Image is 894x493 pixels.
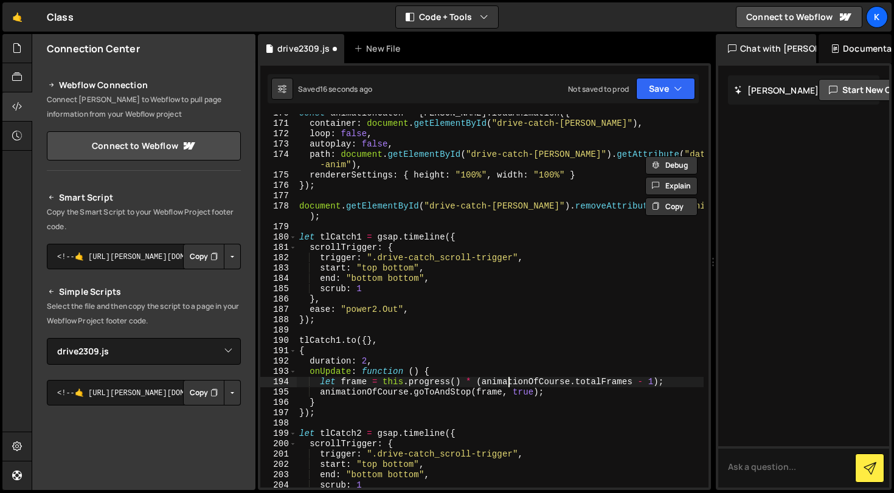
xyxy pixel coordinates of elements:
a: Connect to Webflow [736,6,862,28]
div: 171 [260,119,297,129]
div: 198 [260,418,297,429]
div: 180 [260,232,297,243]
a: K [866,6,888,28]
div: 179 [260,222,297,232]
div: Not saved to prod [568,84,629,94]
div: 192 [260,356,297,367]
button: Copy [645,198,698,216]
div: 181 [260,243,297,253]
button: Explain [645,177,698,195]
div: 16 seconds ago [320,84,372,94]
button: Code + Tools [396,6,498,28]
div: 178 [260,201,297,222]
textarea: <!--🤙 [URL][PERSON_NAME][DOMAIN_NAME]> <script>document.addEventListener("DOMContentLoaded", func... [47,244,241,269]
button: Save [636,78,695,100]
div: Button group with nested dropdown [183,380,241,405]
div: 196 [260,398,297,408]
div: New File [354,43,405,55]
div: 202 [260,460,297,470]
button: Copy [183,244,224,269]
textarea: <!--🤙 [URL][PERSON_NAME][DOMAIN_NAME]> <script>document.addEventListener("DOMContentLoaded", func... [47,380,241,405]
h2: [PERSON_NAME] [734,84,819,96]
div: 201 [260,449,297,460]
div: 183 [260,263,297,274]
div: 194 [260,377,297,387]
div: 200 [260,439,297,449]
a: Connect to Webflow [47,131,241,160]
div: Chat with [PERSON_NAME] [716,34,816,63]
div: 188 [260,315,297,325]
div: 199 [260,429,297,439]
div: 173 [260,139,297,150]
div: 174 [260,150,297,170]
div: 175 [260,170,297,181]
div: 184 [260,274,297,284]
p: Connect [PERSON_NAME] to Webflow to pull page information from your Webflow project [47,92,241,122]
div: 189 [260,325,297,336]
div: 182 [260,253,297,263]
div: 172 [260,129,297,139]
button: Copy [183,380,224,405]
div: 203 [260,470,297,480]
h2: Connection Center [47,42,140,55]
div: 204 [260,480,297,491]
p: Copy the Smart Script to your Webflow Project footer code. [47,205,241,234]
div: 176 [260,181,297,191]
h2: Simple Scripts [47,284,241,299]
div: Class [47,10,74,24]
div: drive2309.js [277,43,330,55]
div: 186 [260,294,297,305]
div: 195 [260,387,297,398]
a: 🤙 [2,2,32,32]
div: Saved [298,84,372,94]
div: 190 [260,336,297,346]
div: 185 [260,284,297,294]
h2: Webflow Connection [47,78,241,92]
div: 187 [260,305,297,315]
div: Button group with nested dropdown [183,244,241,269]
div: 191 [260,346,297,356]
div: Documentation [819,34,892,63]
p: Select the file and then copy the script to a page in your Webflow Project footer code. [47,299,241,328]
div: 193 [260,367,297,377]
h2: Smart Script [47,190,241,205]
div: 197 [260,408,297,418]
div: 177 [260,191,297,201]
button: Debug [645,156,698,174]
